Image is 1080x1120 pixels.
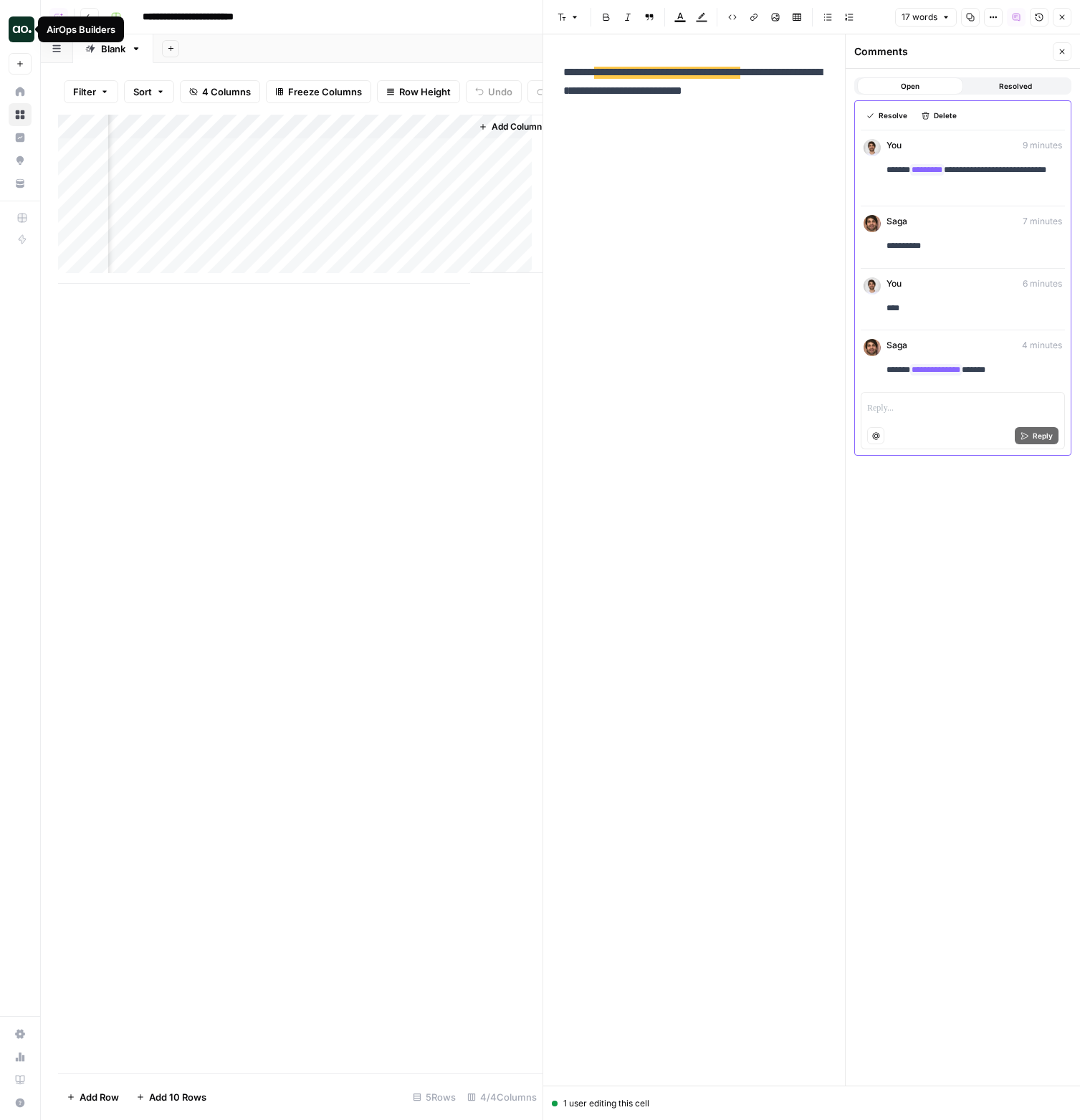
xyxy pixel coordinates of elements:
span: Add 10 Rows [149,1090,206,1104]
a: Blank [73,34,153,63]
img: 2sv5sb2nc5y0275bc3hbsgjwhrga [864,139,881,156]
span: Sort [133,85,152,99]
span: Resolve [879,110,907,121]
span: Filter [73,85,96,99]
button: Add Column [473,118,548,136]
button: Undo [466,80,522,103]
div: Saga [887,215,1062,228]
span: Freeze Columns [288,85,362,99]
img: AirOps Builders Logo [9,16,34,42]
img: kanbko9755pexdnlqpoqfor68ude [864,339,881,356]
span: 4 minutes [1022,339,1062,352]
button: 4 Columns [180,80,260,103]
span: 7 minutes [1023,215,1062,228]
span: Delete [934,110,957,121]
a: Insights [9,126,32,149]
button: Add Row [58,1086,128,1109]
span: Open [901,80,919,92]
a: Learning Hub [9,1068,32,1091]
div: You [887,139,1062,152]
button: Resolve [861,107,913,124]
a: Browse [9,103,32,126]
div: Blank [101,42,125,56]
a: Your Data [9,172,32,195]
button: Workspace: AirOps Builders [9,11,32,47]
img: 2sv5sb2nc5y0275bc3hbsgjwhrga [864,277,881,295]
span: Reply [1033,430,1053,441]
span: 9 minutes [1023,139,1062,152]
button: Row Height [377,80,460,103]
div: 4/4 Columns [462,1086,543,1109]
span: Row Height [399,85,451,99]
span: Add Row [80,1090,119,1104]
a: Usage [9,1045,32,1068]
span: Resolved [999,80,1032,92]
button: Add 10 Rows [128,1086,215,1109]
button: Help + Support [9,1091,32,1114]
a: Settings [9,1023,32,1045]
img: kanbko9755pexdnlqpoqfor68ude [864,215,881,232]
div: 1 user editing this cell [552,1097,1071,1110]
span: Add Column [492,120,542,133]
button: Freeze Columns [266,80,371,103]
button: 17 words [895,8,957,27]
button: Sort [124,80,174,103]
span: Undo [488,85,512,99]
a: Opportunities [9,149,32,172]
span: 17 words [902,11,937,24]
div: You [887,277,1062,290]
div: AirOps Builders [47,22,115,37]
button: Filter [64,80,118,103]
button: Reply [1015,427,1059,444]
span: 4 Columns [202,85,251,99]
span: 6 minutes [1023,277,1062,290]
div: 5 Rows [407,1086,462,1109]
button: Resolved [963,77,1069,95]
div: Saga [887,339,1062,352]
button: Delete [916,107,962,124]
a: Home [9,80,32,103]
div: Comments [854,44,1048,59]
